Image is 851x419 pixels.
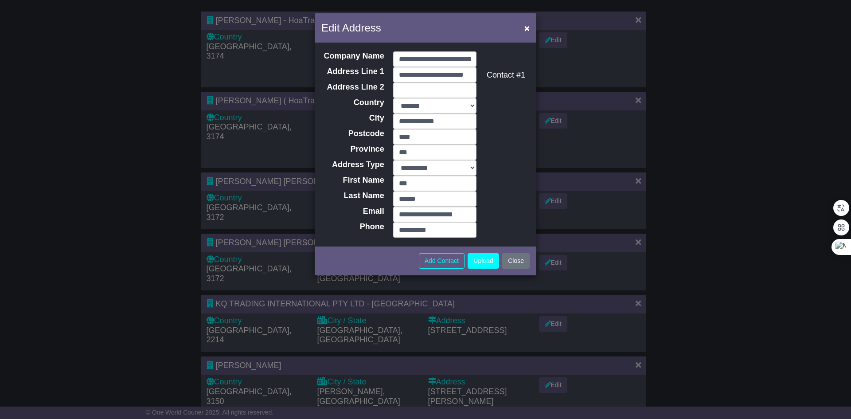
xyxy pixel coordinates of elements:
button: Close [502,253,530,269]
span: Contact #1 [487,70,525,79]
label: City [315,114,389,123]
span: × [524,23,530,33]
button: Add Contact [419,253,465,269]
label: Province [315,145,389,154]
label: Last Name [315,191,389,201]
label: Phone [315,222,389,232]
label: First Name [315,176,389,185]
label: Country [315,98,389,108]
button: Upload [468,253,499,269]
label: Postcode [315,129,389,139]
label: Company Name [315,51,389,61]
label: Email [315,207,389,216]
label: Address Type [315,160,389,170]
label: Address Line 1 [315,67,389,77]
h5: Edit Address [321,20,381,36]
button: Close [520,19,534,37]
label: Address Line 2 [315,82,389,92]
